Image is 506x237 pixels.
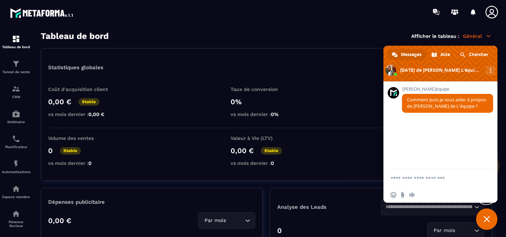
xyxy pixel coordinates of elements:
[440,49,450,60] span: Aide
[427,49,455,60] a: Aide
[48,160,119,166] p: vs mois dernier :
[277,204,381,210] p: Analyse des Leads
[48,64,103,71] p: Statistiques globales
[12,110,20,118] img: automations
[2,170,30,174] p: Automatisations
[88,111,104,117] span: 0,00 €
[231,160,302,166] p: vs mois dernier :
[2,54,30,79] a: formationformationTunnel de vente
[271,160,274,166] span: 0
[2,204,30,233] a: social-networksocial-networkRéseaux Sociaux
[231,97,302,106] p: 0%
[12,160,20,168] img: automations
[227,217,243,225] input: Search for option
[401,49,422,60] span: Messages
[12,60,20,68] img: formation
[469,49,488,60] span: Chercher
[12,185,20,193] img: automations
[2,104,30,129] a: automationsautomationsWebinaire
[391,192,396,198] span: Insérer un emoji
[48,86,119,92] p: Coût d'acquisition client
[203,217,227,225] span: Par mois
[402,87,493,92] span: [PERSON_NAME]équipe
[48,135,119,141] p: Volume des ventes
[231,135,302,141] p: Valeur à Vie (LTV)
[48,111,119,117] p: vs mois dernier :
[476,208,497,230] a: Fermer le chat
[388,49,427,60] a: Messages
[2,220,30,228] p: Réseaux Sociaux
[2,179,30,204] a: automationsautomationsEspace membre
[2,195,30,199] p: Espace membre
[456,49,493,60] a: Chercher
[409,192,415,198] span: Message audio
[391,169,476,187] textarea: Entrez votre message...
[277,226,282,235] p: 0
[456,227,473,235] input: Search for option
[2,145,30,149] p: Planificateur
[231,86,302,92] p: Taux de conversion
[386,203,473,211] input: Search for option
[271,111,279,117] span: 0%
[2,45,30,49] p: Tableau de bord
[12,35,20,43] img: formation
[41,31,109,41] h3: Tableau de bord
[60,147,81,155] p: Stable
[12,85,20,93] img: formation
[12,210,20,218] img: social-network
[2,120,30,124] p: Webinaire
[231,111,302,117] p: vs mois dernier :
[2,129,30,154] a: schedulerschedulerPlanificateur
[198,212,255,229] div: Search for option
[411,33,459,39] p: Afficher le tableau :
[48,146,53,155] p: 0
[48,199,255,205] p: Dépenses publicitaire
[2,70,30,74] p: Tunnel de vente
[463,33,492,39] p: Général
[261,147,282,155] p: Stable
[48,97,71,106] p: 0,00 €
[2,154,30,179] a: automationsautomationsAutomatisations
[10,6,74,19] img: logo
[2,29,30,54] a: formationformationTableau de bord
[400,192,406,198] span: Envoyer un fichier
[231,146,254,155] p: 0,00 €
[12,135,20,143] img: scheduler
[2,79,30,104] a: formationformationCRM
[78,98,99,106] p: Stable
[48,216,71,225] p: 0,00 €
[407,97,486,109] span: Comment puis-je vous aider à propos de [PERSON_NAME] de L'équipe ?
[2,95,30,99] p: CRM
[381,199,485,215] div: Search for option
[88,160,92,166] span: 0
[432,227,456,235] span: Par mois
